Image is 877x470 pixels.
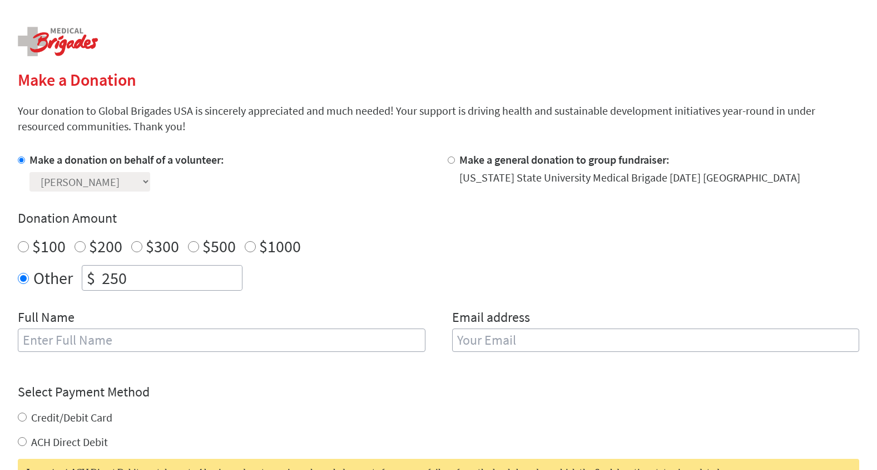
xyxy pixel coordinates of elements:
input: Enter Full Name [18,329,425,352]
label: $200 [89,236,122,257]
p: Your donation to Global Brigades USA is sincerely appreciated and much needed! Your support is dr... [18,103,859,134]
label: Credit/Debit Card [31,410,112,424]
label: Full Name [18,309,75,329]
input: Your Email [452,329,860,352]
label: Other [33,265,73,291]
h4: Donation Amount [18,209,859,227]
img: logo-medical.png [18,27,98,56]
div: $ [82,266,100,290]
div: [US_STATE] State University Medical Brigade [DATE] [GEOGRAPHIC_DATA] [459,170,800,185]
label: $100 [32,236,66,257]
label: $300 [146,236,179,257]
h2: Make a Donation [18,70,859,90]
label: ACH Direct Debit [31,435,108,449]
label: Email address [452,309,530,329]
h4: Select Payment Method [18,383,859,401]
input: Enter Amount [100,266,242,290]
label: $1000 [259,236,301,257]
label: Make a general donation to group fundraiser: [459,153,670,167]
label: Make a donation on behalf of a volunteer: [29,153,224,167]
label: $500 [202,236,236,257]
